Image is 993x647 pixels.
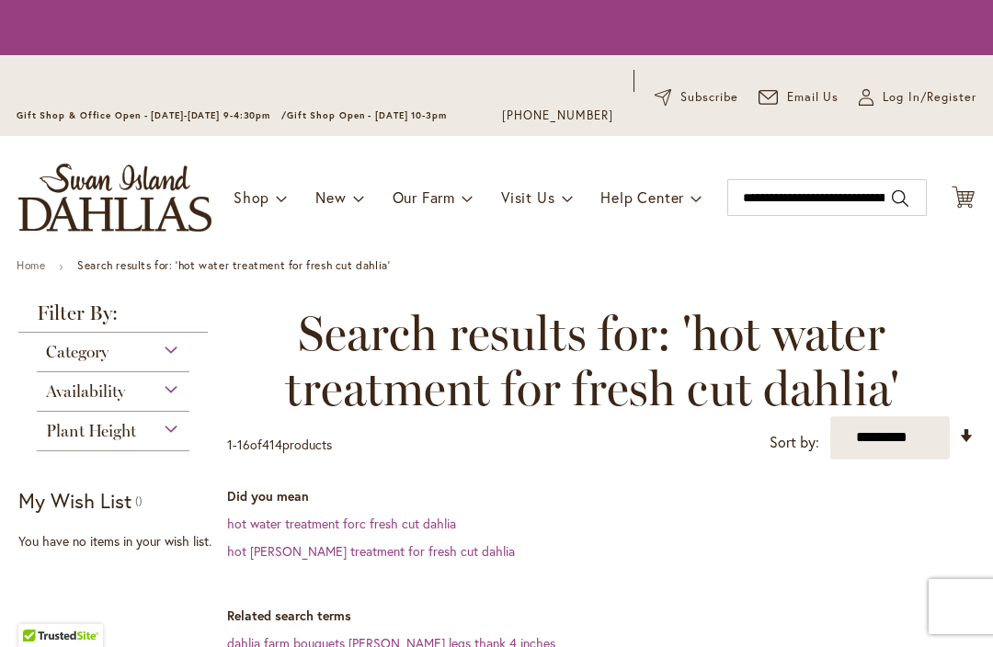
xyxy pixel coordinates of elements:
span: Visit Us [501,187,554,207]
a: Log In/Register [859,88,976,107]
span: Shop [234,187,269,207]
a: hot [PERSON_NAME] treatment for fresh cut dahlia [227,542,515,560]
span: Subscribe [680,88,738,107]
span: Search results for: 'hot water treatment for fresh cut dahlia' [227,306,956,416]
a: hot water treatment forc fresh cut dahlia [227,515,456,532]
label: Sort by: [770,426,819,460]
span: Our Farm [393,187,455,207]
span: Log In/Register [883,88,976,107]
strong: My Wish List [18,487,131,514]
a: Email Us [759,88,839,107]
p: - of products [227,430,332,460]
dt: Related search terms [227,607,975,625]
span: 1 [227,436,233,453]
span: 414 [262,436,282,453]
span: Category [46,342,108,362]
a: [PHONE_NUMBER] [502,107,613,125]
button: Search [892,184,908,213]
a: Subscribe [655,88,738,107]
span: Email Us [787,88,839,107]
span: Gift Shop & Office Open - [DATE]-[DATE] 9-4:30pm / [17,109,287,121]
dt: Did you mean [227,487,975,505]
span: New [315,187,346,207]
iframe: Launch Accessibility Center [14,582,65,633]
strong: Filter By: [18,303,208,333]
span: Plant Height [46,421,136,441]
span: Gift Shop Open - [DATE] 10-3pm [287,109,447,121]
div: You have no items in your wish list. [18,532,218,551]
a: store logo [18,164,211,232]
span: 16 [237,436,250,453]
span: Availability [46,381,125,402]
span: Help Center [600,187,684,207]
strong: Search results for: 'hot water treatment for fresh cut dahlia' [77,258,390,272]
a: Home [17,258,45,272]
